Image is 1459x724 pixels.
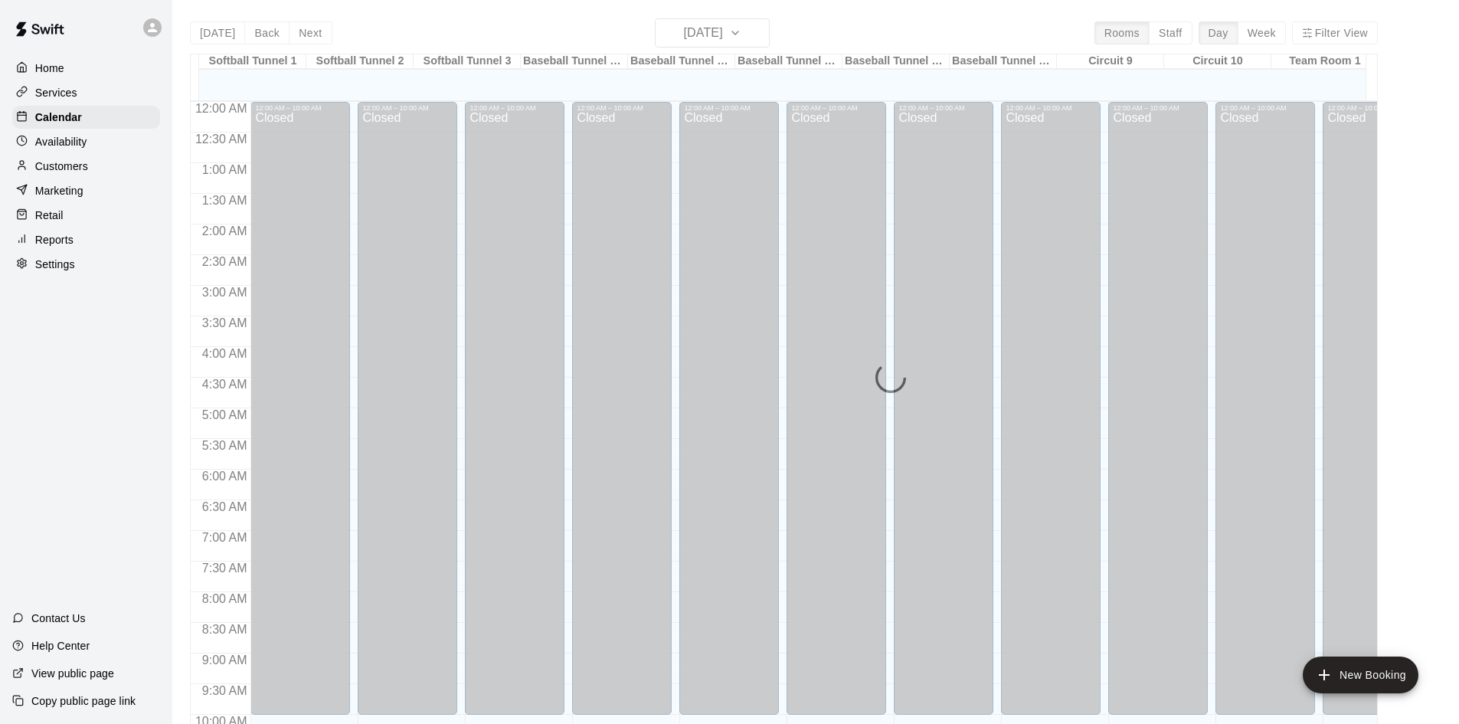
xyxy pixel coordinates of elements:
[791,104,882,112] div: 12:00 AM – 10:00 AM
[842,54,950,69] div: Baseball Tunnel 7 (Mound/Machine)
[1108,102,1208,715] div: 12:00 AM – 10:00 AM: Closed
[572,102,672,715] div: 12:00 AM – 10:00 AM: Closed
[684,104,774,112] div: 12:00 AM – 10:00 AM
[1113,104,1203,112] div: 12:00 AM – 10:00 AM
[1327,104,1418,112] div: 12:00 AM – 10:00 AM
[198,470,251,483] span: 6:00 AM
[31,638,90,654] p: Help Center
[1006,112,1096,720] div: Closed
[31,666,114,681] p: View public page
[469,104,560,112] div: 12:00 AM – 10:00 AM
[191,133,251,146] span: 12:30 AM
[787,102,886,715] div: 12:00 AM – 10:00 AM: Closed
[198,224,251,238] span: 2:00 AM
[198,654,251,667] span: 9:00 AM
[791,112,882,720] div: Closed
[577,112,667,720] div: Closed
[35,134,87,149] p: Availability
[12,228,160,251] a: Reports
[898,112,989,720] div: Closed
[35,183,83,198] p: Marketing
[950,54,1057,69] div: Baseball Tunnel 8 (Mound)
[1327,112,1418,720] div: Closed
[1303,657,1418,693] button: add
[198,255,251,268] span: 2:30 AM
[1220,104,1310,112] div: 12:00 AM – 10:00 AM
[679,102,779,715] div: 12:00 AM – 10:00 AM: Closed
[35,208,64,223] p: Retail
[198,439,251,452] span: 5:30 AM
[198,592,251,605] span: 8:00 AM
[12,204,160,227] a: Retail
[1006,104,1096,112] div: 12:00 AM – 10:00 AM
[1220,112,1310,720] div: Closed
[255,104,345,112] div: 12:00 AM – 10:00 AM
[198,194,251,207] span: 1:30 AM
[1057,54,1164,69] div: Circuit 9
[362,104,453,112] div: 12:00 AM – 10:00 AM
[31,611,86,626] p: Contact Us
[35,159,88,174] p: Customers
[198,500,251,513] span: 6:30 AM
[198,316,251,329] span: 3:30 AM
[12,106,160,129] a: Calendar
[12,81,160,104] a: Services
[577,104,667,112] div: 12:00 AM – 10:00 AM
[12,179,160,202] a: Marketing
[465,102,564,715] div: 12:00 AM – 10:00 AM: Closed
[12,130,160,153] a: Availability
[306,54,414,69] div: Softball Tunnel 2
[198,378,251,391] span: 4:30 AM
[35,110,82,125] p: Calendar
[735,54,842,69] div: Baseball Tunnel 6 (Machine)
[1001,102,1101,715] div: 12:00 AM – 10:00 AM: Closed
[35,232,74,247] p: Reports
[198,347,251,360] span: 4:00 AM
[198,408,251,421] span: 5:00 AM
[362,112,453,720] div: Closed
[35,257,75,272] p: Settings
[12,155,160,178] a: Customers
[358,102,457,715] div: 12:00 AM – 10:00 AM: Closed
[414,54,521,69] div: Softball Tunnel 3
[1215,102,1315,715] div: 12:00 AM – 10:00 AM: Closed
[1113,112,1203,720] div: Closed
[12,57,160,80] a: Home
[198,531,251,544] span: 7:00 AM
[894,102,993,715] div: 12:00 AM – 10:00 AM: Closed
[12,253,160,276] a: Settings
[31,693,136,709] p: Copy public page link
[898,104,989,112] div: 12:00 AM – 10:00 AM
[198,562,251,575] span: 7:30 AM
[35,61,64,76] p: Home
[1323,102,1422,715] div: 12:00 AM – 10:00 AM: Closed
[35,85,77,100] p: Services
[199,54,306,69] div: Softball Tunnel 1
[1164,54,1271,69] div: Circuit 10
[469,112,560,720] div: Closed
[521,54,628,69] div: Baseball Tunnel 4 (Machine)
[250,102,350,715] div: 12:00 AM – 10:00 AM: Closed
[198,684,251,697] span: 9:30 AM
[628,54,735,69] div: Baseball Tunnel 5 (Machine)
[198,286,251,299] span: 3:00 AM
[1271,54,1379,69] div: Team Room 1
[684,112,774,720] div: Closed
[198,163,251,176] span: 1:00 AM
[255,112,345,720] div: Closed
[198,623,251,636] span: 8:30 AM
[191,102,251,115] span: 12:00 AM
